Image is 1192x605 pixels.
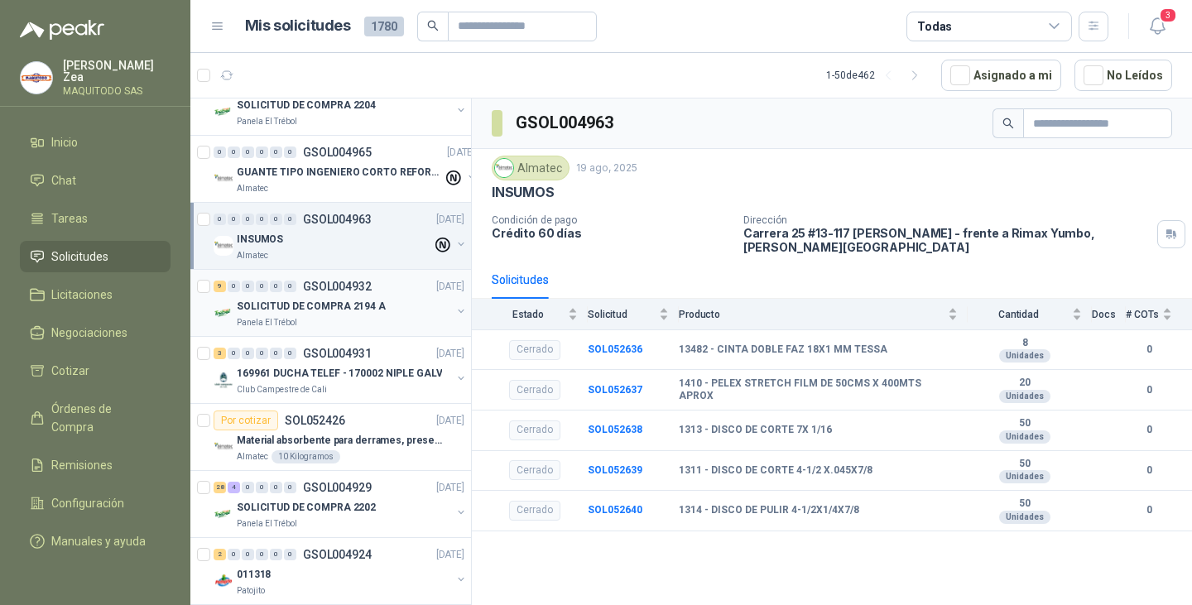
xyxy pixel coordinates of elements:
button: No Leídos [1074,60,1172,91]
a: Remisiones [20,449,171,481]
span: Solicitud [588,309,656,320]
a: SOL052636 [588,343,642,355]
p: Dirección [743,214,1151,226]
span: Órdenes de Compra [51,400,155,436]
div: 0 [270,348,282,359]
a: Solicitudes [20,241,171,272]
div: Cerrado [509,380,560,400]
b: SOL052638 [588,424,642,435]
span: 3 [1159,7,1177,23]
th: Docs [1092,299,1126,329]
b: 20 [968,377,1082,390]
a: 2 0 0 0 0 0 GSOL004924[DATE] Company Logo011318Patojito [214,545,468,598]
span: Chat [51,171,76,190]
div: 0 [214,214,226,225]
div: 0 [256,549,268,560]
div: 0 [242,146,254,158]
div: Unidades [999,430,1050,444]
div: 0 [284,482,296,493]
p: SOLICITUD DE COMPRA 2202 [237,500,376,516]
div: 0 [214,146,226,158]
p: [DATE] [436,279,464,295]
div: 0 [256,348,268,359]
a: Chat [20,165,171,196]
p: INSUMOS [237,232,283,247]
b: 1311 - DISCO DE CORTE 4-1/2 X.045X7/8 [679,464,872,478]
div: 9 [214,281,226,292]
a: SOL052640 [588,504,642,516]
th: Cantidad [968,299,1092,329]
div: 0 [284,214,296,225]
span: Cotizar [51,362,89,380]
a: SOL052637 [588,384,642,396]
a: 12 0 0 0 0 0 GSOL004966[DATE] Company LogoSOLICITUD DE COMPRA 2204Panela El Trébol [214,75,468,128]
p: GSOL004931 [303,348,372,359]
b: 1314 - DISCO DE PULIR 4-1/2X1/4X7/8 [679,504,859,517]
img: Company Logo [21,62,52,94]
div: 0 [256,281,268,292]
b: 1410 - PELEX STRETCH FILM DE 50CMS X 400MTS APROX [679,377,958,403]
th: Estado [472,299,588,329]
div: 10 Kilogramos [272,450,340,463]
a: Inicio [20,127,171,158]
span: Configuración [51,494,124,512]
div: Unidades [999,390,1050,403]
p: [DATE] [436,346,464,362]
div: 0 [284,146,296,158]
img: Logo peakr [20,20,104,40]
p: INSUMOS [492,184,555,201]
b: 50 [968,497,1082,511]
a: 28 4 0 0 0 0 GSOL004929[DATE] Company LogoSOLICITUD DE COMPRA 2202Panela El Trébol [214,478,468,531]
img: Company Logo [214,303,233,323]
div: 0 [228,146,240,158]
div: Por cotizar [214,411,278,430]
p: SOLICITUD DE COMPRA 2204 [237,98,376,113]
div: Cerrado [509,460,560,480]
p: GSOL004924 [303,549,372,560]
p: [DATE] [436,212,464,228]
span: Tareas [51,209,88,228]
b: 1313 - DISCO DE CORTE 7X 1/16 [679,424,832,437]
img: Company Logo [495,159,513,177]
p: SOLICITUD DE COMPRA 2194 A [237,299,386,315]
p: [PERSON_NAME] Zea [63,60,171,83]
span: Inicio [51,133,78,151]
p: Club Campestre de Cali [237,383,327,396]
h1: Mis solicitudes [245,14,351,38]
a: Por cotizarSOL052426[DATE] Company LogoMaterial absorbente para derrames, presentación por kgAlma... [190,404,471,471]
b: 50 [968,458,1082,471]
img: Company Logo [214,437,233,457]
div: 0 [270,214,282,225]
p: Panela El Trébol [237,517,297,531]
div: 0 [228,348,240,359]
p: Panela El Trébol [237,316,297,329]
div: 0 [228,214,240,225]
p: MAQUITODO SAS [63,86,171,96]
b: 8 [968,337,1082,350]
img: Company Logo [214,102,233,122]
div: 0 [242,482,254,493]
div: 0 [284,348,296,359]
p: [DATE] [447,145,475,161]
div: 0 [270,281,282,292]
p: GSOL004963 [303,214,372,225]
p: Almatec [237,249,268,262]
div: 2 [214,549,226,560]
button: Asignado a mi [941,60,1061,91]
div: 0 [242,281,254,292]
b: 13482 - CINTA DOBLE FAZ 18X1 MM TESSA [679,343,887,357]
a: Manuales y ayuda [20,526,171,557]
div: Todas [917,17,952,36]
span: Remisiones [51,456,113,474]
p: Carrera 25 #13-117 [PERSON_NAME] - frente a Rimax Yumbo , [PERSON_NAME][GEOGRAPHIC_DATA] [743,226,1151,254]
div: 0 [256,146,268,158]
div: Cerrado [509,501,560,521]
a: Licitaciones [20,279,171,310]
p: Almatec [237,182,268,195]
b: SOL052639 [588,464,642,476]
div: 3 [214,348,226,359]
div: 1 - 50 de 462 [826,62,928,89]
